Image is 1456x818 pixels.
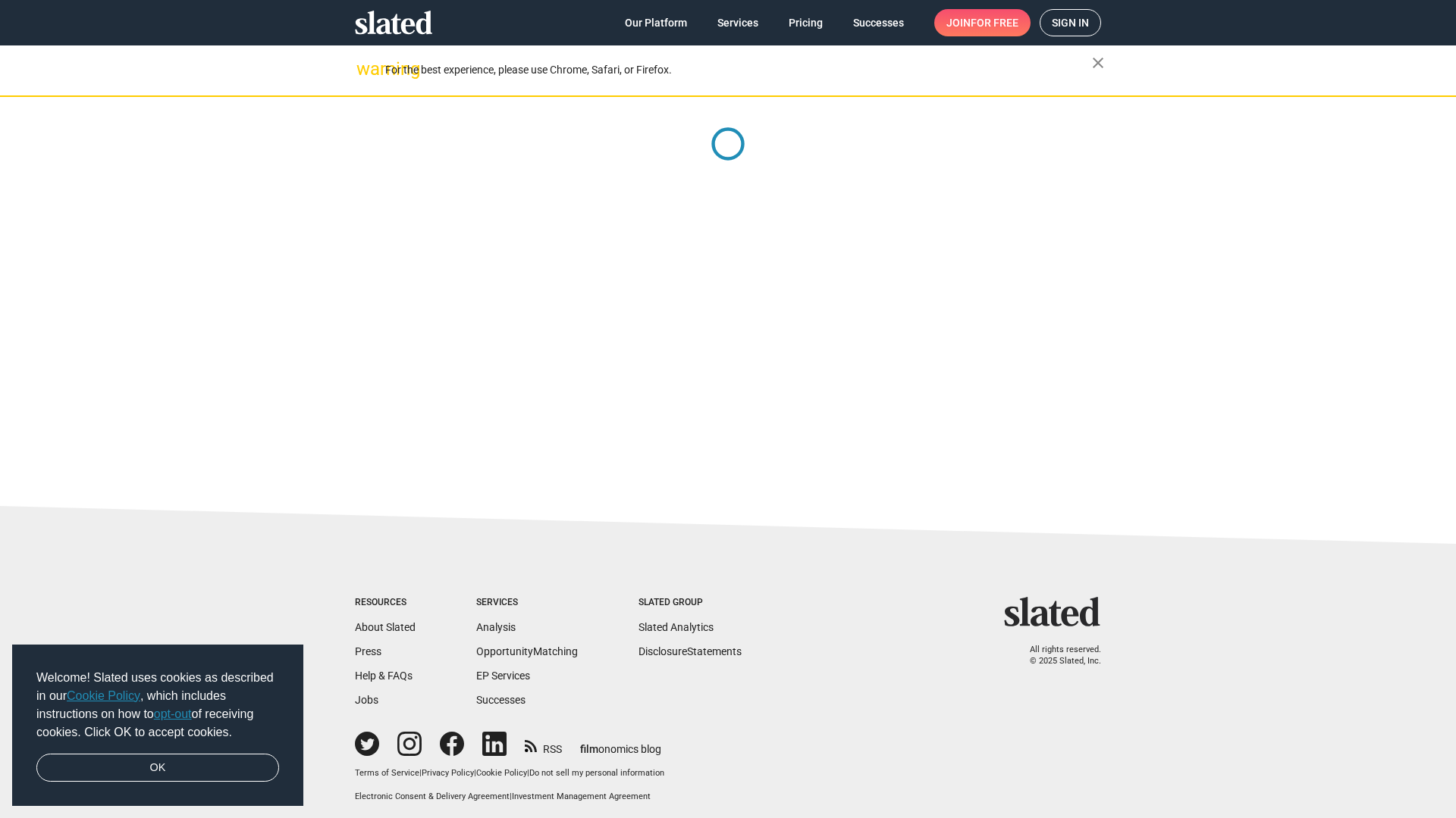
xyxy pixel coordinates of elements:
[476,597,578,609] div: Services
[510,791,512,801] span: |
[422,768,474,778] a: Privacy Policy
[580,743,598,755] span: film
[639,597,742,609] div: Slated Group
[1014,645,1101,667] p: All rights reserved. © 2025 Slated, Inc.
[717,9,758,36] span: Services
[512,791,651,801] a: Investment Management Agreement
[613,9,699,36] a: Our Platform
[529,768,664,779] button: Do not sell my personal information
[1052,10,1089,36] span: Sign in
[639,645,742,657] a: DisclosureStatements
[705,9,770,36] a: Services
[385,60,1092,80] div: For the best experience, please use Chrome, Safari, or Firefox.
[625,9,687,36] span: Our Platform
[934,9,1031,36] a: Joinfor free
[841,9,916,36] a: Successes
[36,669,279,742] span: Welcome! Slated uses cookies as described in our , which includes instructions on how to of recei...
[1040,9,1101,36] a: Sign in
[419,768,422,778] span: |
[580,730,661,757] a: filmonomics blog
[476,645,578,657] a: OpportunityMatching
[154,707,192,720] a: opt-out
[971,9,1018,36] span: for free
[777,9,835,36] a: Pricing
[355,670,413,682] a: Help & FAQs
[527,768,529,778] span: |
[355,621,416,633] a: About Slated
[355,597,416,609] div: Resources
[946,9,1018,36] span: Join
[355,791,510,801] a: Electronic Consent & Delivery Agreement
[356,60,375,78] mat-icon: warning
[789,9,823,36] span: Pricing
[12,645,303,807] div: cookieconsent
[355,768,419,778] a: Terms of Service
[639,621,714,633] a: Slated Analytics
[36,754,279,782] a: dismiss cookie message
[67,689,140,702] a: Cookie Policy
[525,733,562,757] a: RSS
[476,670,530,682] a: EP Services
[355,645,381,657] a: Press
[476,768,527,778] a: Cookie Policy
[355,694,378,706] a: Jobs
[853,9,904,36] span: Successes
[476,621,516,633] a: Analysis
[476,694,526,706] a: Successes
[474,768,476,778] span: |
[1089,54,1107,72] mat-icon: close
